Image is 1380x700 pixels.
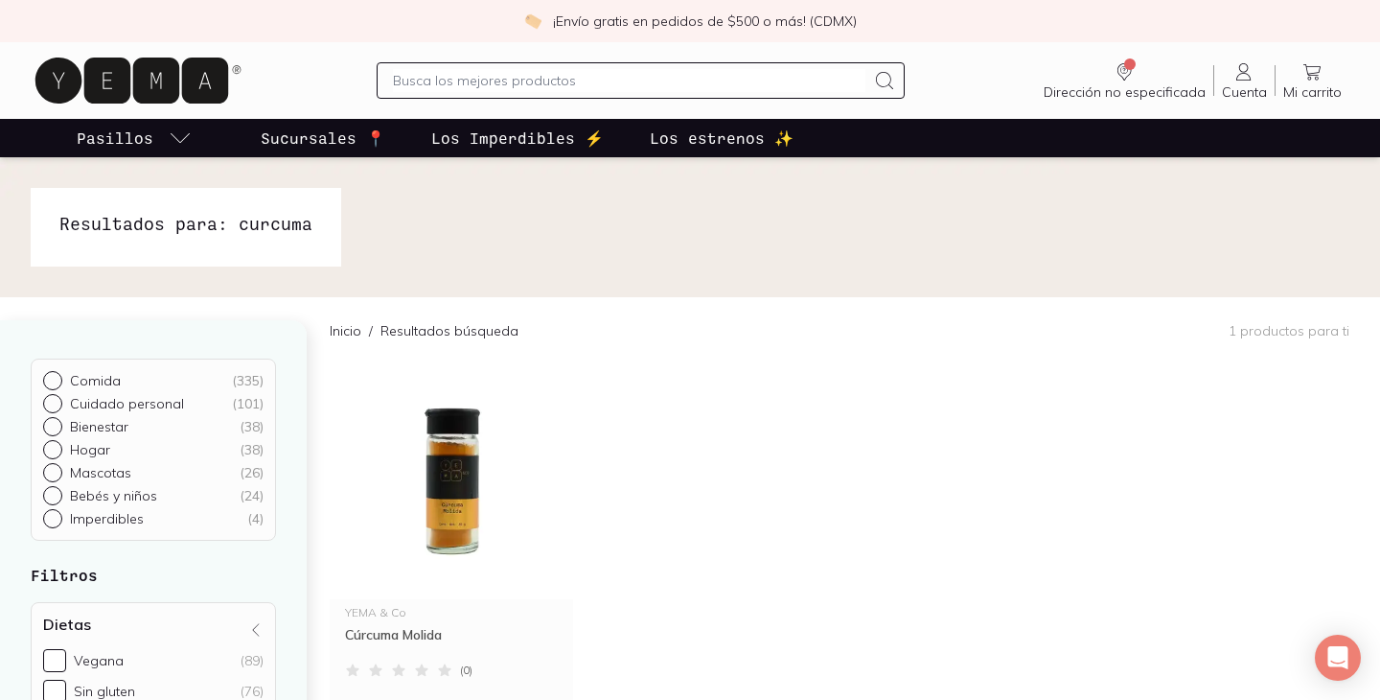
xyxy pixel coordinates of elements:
[70,487,157,504] p: Bebés y niños
[70,441,110,458] p: Hogar
[70,510,144,527] p: Imperdibles
[70,464,131,481] p: Mascotas
[257,119,389,157] a: Sucursales 📍
[232,395,264,412] div: ( 101 )
[1214,60,1275,101] a: Cuenta
[74,683,135,700] div: Sin gluten
[460,665,472,676] span: ( 0 )
[361,321,380,340] span: /
[650,127,793,150] p: Los estrenos ✨
[431,127,604,150] p: Los Imperdibles ⚡️
[1222,83,1267,101] span: Cuenta
[393,69,864,92] input: Busca los mejores productos
[524,12,541,30] img: check
[261,127,385,150] p: Sucursales 📍
[240,487,264,504] div: ( 24 )
[1044,83,1206,101] span: Dirección no especificada
[1036,60,1213,101] a: Dirección no especificada
[241,683,264,700] div: (76)
[345,607,558,618] div: YEMA & Co
[1276,60,1349,101] a: Mi carrito
[31,566,98,584] strong: Filtros
[240,418,264,435] div: ( 38 )
[247,510,264,527] div: ( 4 )
[1283,83,1342,101] span: Mi carrito
[427,119,608,157] a: Los Imperdibles ⚡️
[241,652,264,669] div: (89)
[1315,635,1361,681] div: Open Intercom Messenger
[43,615,91,634] h4: Dietas
[77,127,153,150] p: Pasillos
[646,119,797,157] a: Los estrenos ✨
[330,363,573,599] img: curcuma molida
[74,652,124,669] div: Vegana
[1229,322,1349,339] p: 1 productos para ti
[345,626,558,661] div: Cúrcuma Molida
[553,12,857,31] p: ¡Envío gratis en pedidos de $500 o más! (CDMX)
[43,649,66,672] input: Vegana(89)
[59,211,312,236] h1: Resultados para: curcuma
[70,418,128,435] p: Bienestar
[70,372,121,389] p: Comida
[240,464,264,481] div: ( 26 )
[380,321,518,340] p: Resultados búsqueda
[70,395,184,412] p: Cuidado personal
[330,322,361,339] a: Inicio
[73,119,195,157] a: pasillo-todos-link
[232,372,264,389] div: ( 335 )
[240,441,264,458] div: ( 38 )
